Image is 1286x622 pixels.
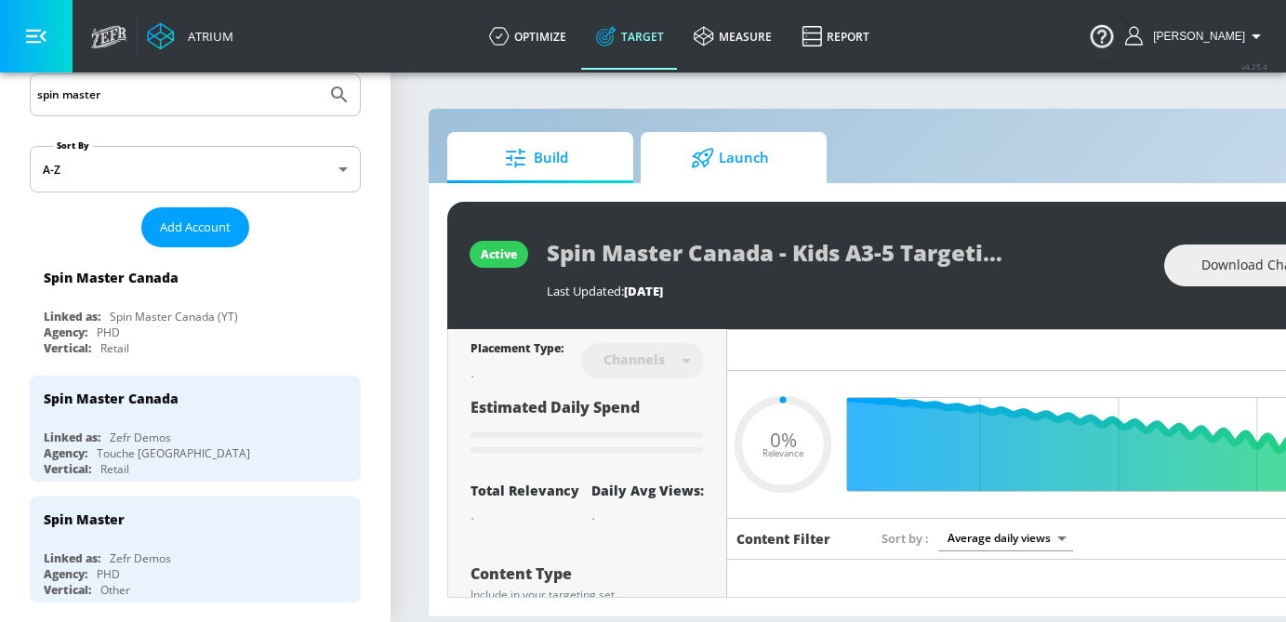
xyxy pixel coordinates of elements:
[147,22,233,50] a: Atrium
[471,397,704,459] div: Estimated Daily Spend
[30,496,361,602] div: Spin MasterLinked as:Zefr DemosAgency:PHDVertical:Other
[466,136,607,180] span: Build
[30,146,361,192] div: A-Z
[770,430,797,449] span: 0%
[44,566,87,582] div: Agency:
[474,3,581,70] a: optimize
[110,430,171,445] div: Zefr Demos
[97,324,120,340] div: PHD
[736,530,830,548] h6: Content Filter
[44,461,91,477] div: Vertical:
[44,340,91,356] div: Vertical:
[44,324,87,340] div: Agency:
[30,255,361,361] div: Spin Master CanadaLinked as:Spin Master Canada (YT)Agency:PHDVertical:Retail
[110,550,171,566] div: Zefr Demos
[1125,25,1267,47] button: [PERSON_NAME]
[938,525,1073,550] div: Average daily views
[44,445,87,461] div: Agency:
[471,589,704,601] div: Include in your targeting set
[319,74,360,115] button: Submit Search
[1146,30,1245,43] span: login as: sammy.houle@zefr.com
[44,390,179,407] div: Spin Master Canada
[30,376,361,482] div: Spin Master CanadaLinked as:Zefr DemosAgency:Touche [GEOGRAPHIC_DATA]Vertical:Retail
[44,550,100,566] div: Linked as:
[679,3,787,70] a: measure
[44,430,100,445] div: Linked as:
[762,449,803,458] span: Relevance
[882,530,929,547] span: Sort by
[471,482,579,499] div: Total Relevancy
[100,340,129,356] div: Retail
[160,217,231,238] span: Add Account
[44,309,100,324] div: Linked as:
[141,207,249,247] button: Add Account
[624,283,663,299] span: [DATE]
[787,3,884,70] a: Report
[97,566,120,582] div: PHD
[471,340,563,360] div: Placement Type:
[471,397,640,417] span: Estimated Daily Spend
[97,445,250,461] div: Touche [GEOGRAPHIC_DATA]
[1076,9,1128,61] button: Open Resource Center
[180,28,233,45] div: Atrium
[53,139,93,152] label: Sort By
[44,582,91,598] div: Vertical:
[100,582,130,598] div: Other
[547,283,1146,299] div: Last Updated:
[659,136,801,180] span: Launch
[471,566,704,581] div: Content Type
[594,351,674,367] div: Channels
[44,269,179,286] div: Spin Master Canada
[37,83,319,107] input: Search by name
[591,482,704,499] div: Daily Avg Views:
[100,461,129,477] div: Retail
[44,510,125,528] div: Spin Master
[1241,61,1267,72] span: v 4.25.4
[481,246,517,262] div: active
[581,3,679,70] a: Target
[110,309,238,324] div: Spin Master Canada (YT)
